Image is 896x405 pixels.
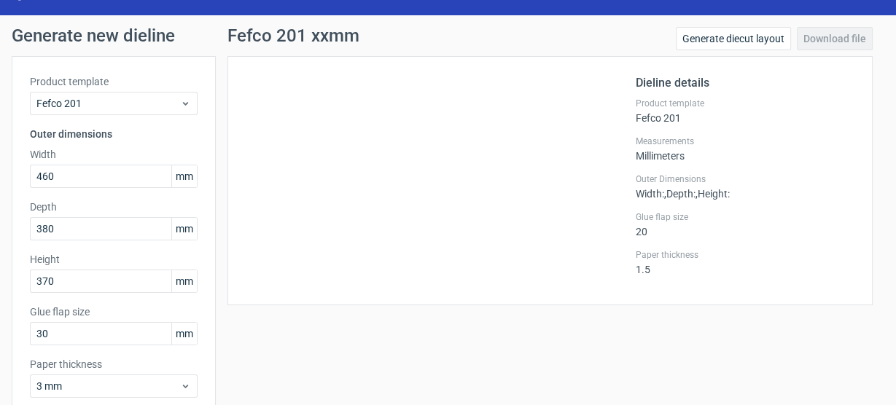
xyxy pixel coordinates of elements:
span: mm [171,270,197,292]
a: Generate diecut layout [676,27,791,50]
label: Product template [636,98,854,109]
label: Glue flap size [636,211,854,223]
div: 1.5 [636,249,854,275]
span: , Depth : [664,188,696,200]
label: Product template [30,74,198,89]
label: Width [30,147,198,162]
span: Width : [636,188,664,200]
label: Height [30,252,198,267]
label: Outer Dimensions [636,173,854,185]
label: Measurements [636,135,854,147]
span: 3 mm [36,379,180,393]
span: mm [171,218,197,240]
label: Paper thickness [636,249,854,261]
div: Fefco 201 [636,98,854,124]
div: Millimeters [636,135,854,162]
label: Paper thickness [30,357,198,371]
span: Fefco 201 [36,96,180,111]
h1: Fefco 201 xxmm [227,27,359,44]
label: Depth [30,200,198,214]
h1: Generate new dieline [12,27,884,44]
div: 20 [636,211,854,237]
h2: Dieline details [636,74,854,92]
span: mm [171,323,197,345]
span: mm [171,165,197,187]
span: , Height : [696,188,730,200]
h3: Outer dimensions [30,127,198,141]
label: Glue flap size [30,304,198,319]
